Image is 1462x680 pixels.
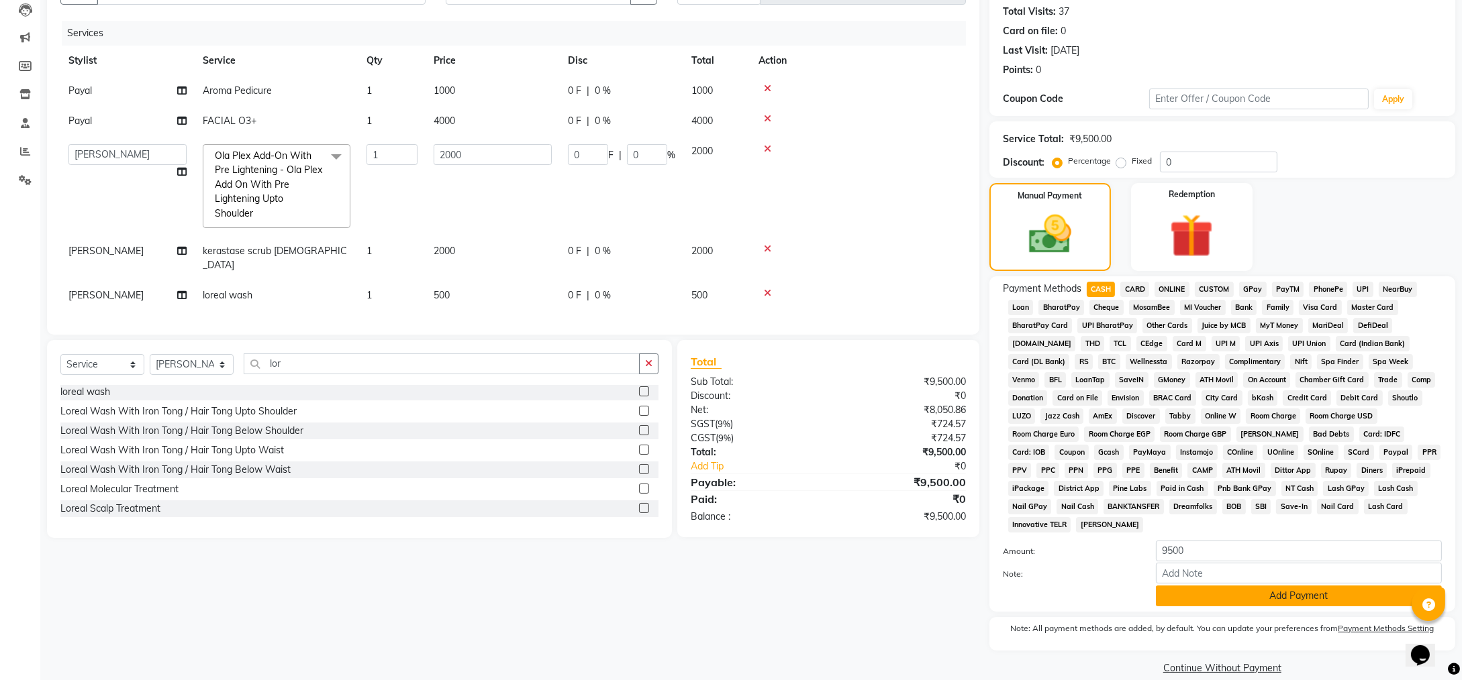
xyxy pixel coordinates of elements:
span: Paid in Cash [1157,481,1208,496]
div: 37 [1059,5,1069,19]
th: Total [683,46,750,76]
div: ₹8,050.86 [828,403,976,417]
span: Discover [1122,408,1160,424]
span: THD [1081,336,1104,351]
span: 1 [367,115,372,127]
span: PPR [1418,445,1441,460]
th: Qty [358,46,426,76]
span: 1 [367,289,372,301]
div: Discount: [681,389,828,403]
div: Loreal Wash With Iron Tong / Hair Tong Upto Waist [60,443,284,457]
div: Service Total: [1003,132,1064,146]
span: Visa Card [1299,300,1342,315]
div: Loreal Molecular Treatment [60,482,179,496]
span: Trade [1374,372,1402,388]
span: 1 [367,245,372,257]
span: CARD [1120,282,1149,297]
span: Payal [68,84,92,97]
span: AmEx [1089,408,1117,424]
label: Redemption [1169,188,1215,201]
div: Card on file: [1003,24,1058,38]
img: _cash.svg [1016,210,1085,259]
span: SGST [691,418,715,430]
img: _gift.svg [1156,209,1227,263]
span: Other Cards [1142,318,1192,333]
span: MyT Money [1256,318,1303,333]
span: Dittor App [1271,463,1316,478]
span: Room Charge GBP [1160,427,1231,442]
span: SaveIN [1115,372,1149,388]
span: ATH Movil [1196,372,1238,388]
span: PPE [1122,463,1144,478]
span: Bank [1231,300,1257,315]
span: PayMaya [1129,445,1171,460]
div: Loreal Scalp Treatment [60,502,160,516]
label: Manual Payment [1018,190,1082,202]
input: Enter Offer / Coupon Code [1149,89,1369,109]
span: NT Cash [1281,481,1318,496]
span: Card: IDFC [1359,427,1405,442]
span: Wellnessta [1126,354,1172,370]
span: [DOMAIN_NAME] [1008,336,1076,351]
span: 9% [718,418,730,429]
span: F [608,148,614,162]
span: Lash GPay [1323,481,1369,496]
input: Add Note [1156,563,1442,583]
div: ₹9,500.00 [828,510,976,524]
span: Save-In [1276,499,1312,514]
span: BANKTANSFER [1104,499,1164,514]
span: loreal wash [203,289,252,301]
span: Donation [1008,390,1048,406]
span: BharatPay Card [1008,318,1073,333]
label: Percentage [1068,155,1111,167]
span: Rupay [1321,463,1352,478]
a: Add Tip [681,459,853,473]
div: Loreal Wash With Iron Tong / Hair Tong Below Waist [60,463,291,477]
span: | [587,84,589,98]
span: BTC [1098,354,1120,370]
span: % [667,148,675,162]
span: 1 [367,84,372,97]
label: Note: All payment methods are added, by default. You can update your preferences from [1003,622,1442,640]
th: Price [426,46,560,76]
span: 0 % [595,288,611,302]
span: [PERSON_NAME] [1076,517,1143,532]
span: Master Card [1347,300,1398,315]
span: Debit Card [1336,390,1383,406]
span: PayTM [1272,282,1304,297]
span: 0 % [595,84,611,98]
div: Sub Total: [681,375,828,389]
div: Total: [681,445,828,459]
span: 9% [718,433,731,443]
div: [DATE] [1051,44,1079,58]
button: Apply [1374,89,1412,109]
div: ₹9,500.00 [828,445,976,459]
input: Amount [1156,541,1442,561]
div: Coupon Code [1003,92,1149,106]
span: Pine Labs [1109,481,1151,496]
span: RS [1075,354,1093,370]
span: PPC [1036,463,1059,478]
th: Disc [560,46,683,76]
iframe: chat widget [1406,626,1449,667]
input: Search or Scan [244,353,640,374]
span: SBI [1251,499,1271,514]
div: ₹9,500.00 [1069,132,1112,146]
div: Last Visit: [1003,44,1048,58]
label: Amount: [993,545,1146,557]
span: 2000 [434,245,455,257]
label: Note: [993,568,1146,580]
th: Service [195,46,358,76]
span: Nift [1290,354,1312,370]
span: On Account [1243,372,1290,388]
span: Room Charge EGP [1084,427,1155,442]
span: 500 [691,289,708,301]
span: Card (DL Bank) [1008,354,1070,370]
span: CASH [1087,282,1116,297]
span: Credit Card [1283,390,1331,406]
span: BOB [1222,499,1246,514]
span: Online W [1201,408,1241,424]
div: Loreal Wash With Iron Tong / Hair Tong Upto Shoulder [60,404,297,418]
span: Nail GPay [1008,499,1052,514]
span: LUZO [1008,408,1036,424]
